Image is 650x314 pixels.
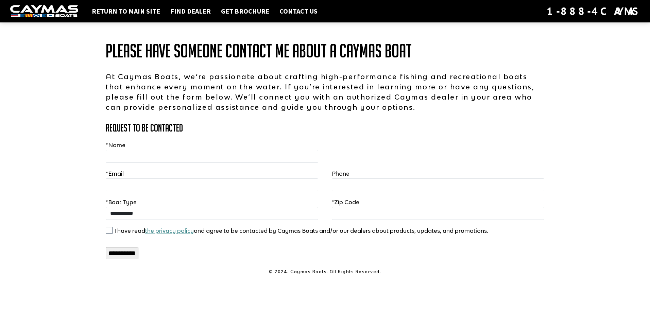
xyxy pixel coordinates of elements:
[106,198,137,206] label: Boat Type
[88,7,164,16] a: Return to main site
[106,141,125,149] label: Name
[106,71,544,112] p: At Caymas Boats, we’re passionate about crafting high-performance fishing and recreational boats ...
[332,198,359,206] label: Zip Code
[10,5,78,18] img: white-logo-c9c8dbefe5ff5ceceb0f0178aa75bf4bb51f6bca0971e226c86eb53dfe498488.png
[167,7,214,16] a: Find Dealer
[218,7,273,16] a: Get Brochure
[547,4,640,19] div: 1-888-4CAYMAS
[106,269,544,275] p: © 2024. Caymas Boats. All Rights Reserved.
[145,227,194,234] a: the privacy policy
[332,170,349,178] label: Phone
[106,170,124,178] label: Email
[114,227,488,235] label: I have read and agree to be contacted by Caymas Boats and/or our dealers about products, updates,...
[106,122,544,134] h3: Request to Be Contacted
[276,7,321,16] a: Contact Us
[106,41,544,61] h1: Please have someone contact me about a Caymas Boat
